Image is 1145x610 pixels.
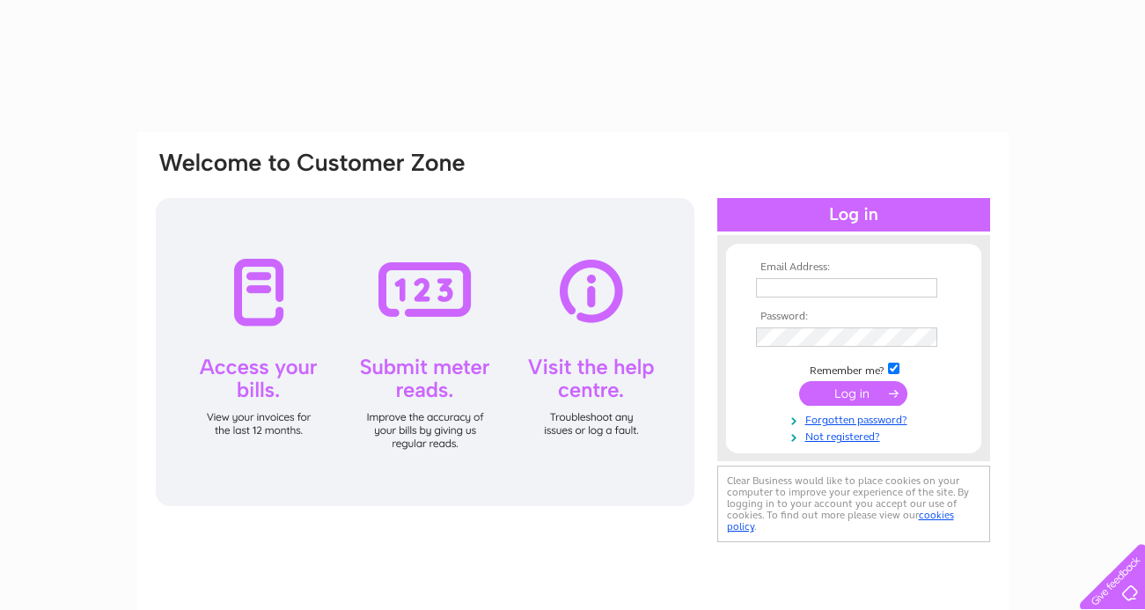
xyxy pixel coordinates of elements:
a: Forgotten password? [756,410,956,427]
a: Not registered? [756,427,956,444]
input: Submit [799,381,907,406]
a: cookies policy [727,509,954,533]
div: Clear Business would like to place cookies on your computer to improve your experience of the sit... [717,466,990,542]
th: Password: [752,311,956,323]
td: Remember me? [752,360,956,378]
th: Email Address: [752,261,956,274]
